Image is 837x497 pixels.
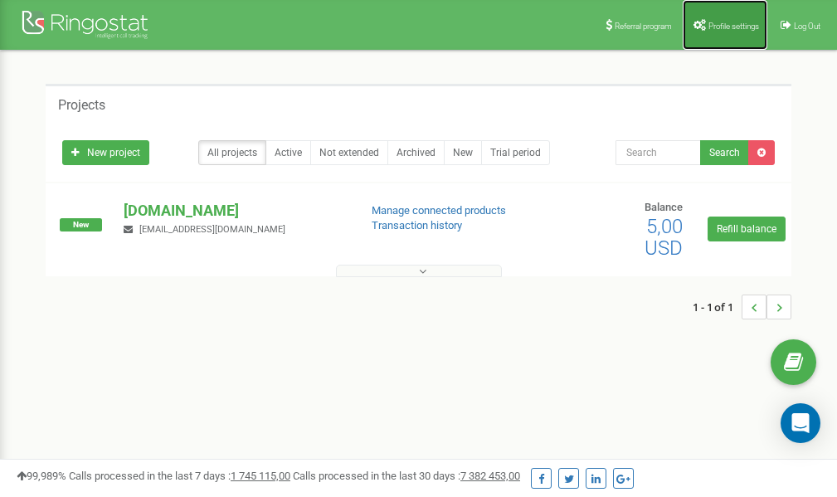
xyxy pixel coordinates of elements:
[62,140,149,165] a: New project
[17,470,66,482] span: 99,989%
[645,201,683,213] span: Balance
[781,403,820,443] div: Open Intercom Messenger
[616,140,701,165] input: Search
[387,140,445,165] a: Archived
[708,22,759,31] span: Profile settings
[372,204,506,217] a: Manage connected products
[310,140,388,165] a: Not extended
[693,278,791,336] nav: ...
[794,22,820,31] span: Log Out
[231,470,290,482] u: 1 745 115,00
[693,295,742,319] span: 1 - 1 of 1
[265,140,311,165] a: Active
[60,218,102,231] span: New
[198,140,266,165] a: All projects
[700,140,749,165] button: Search
[58,98,105,113] h5: Projects
[139,224,285,235] span: [EMAIL_ADDRESS][DOMAIN_NAME]
[372,219,462,231] a: Transaction history
[645,215,683,260] span: 5,00 USD
[124,200,344,222] p: [DOMAIN_NAME]
[460,470,520,482] u: 7 382 453,00
[69,470,290,482] span: Calls processed in the last 7 days :
[708,217,786,241] a: Refill balance
[293,470,520,482] span: Calls processed in the last 30 days :
[444,140,482,165] a: New
[481,140,550,165] a: Trial period
[615,22,672,31] span: Referral program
